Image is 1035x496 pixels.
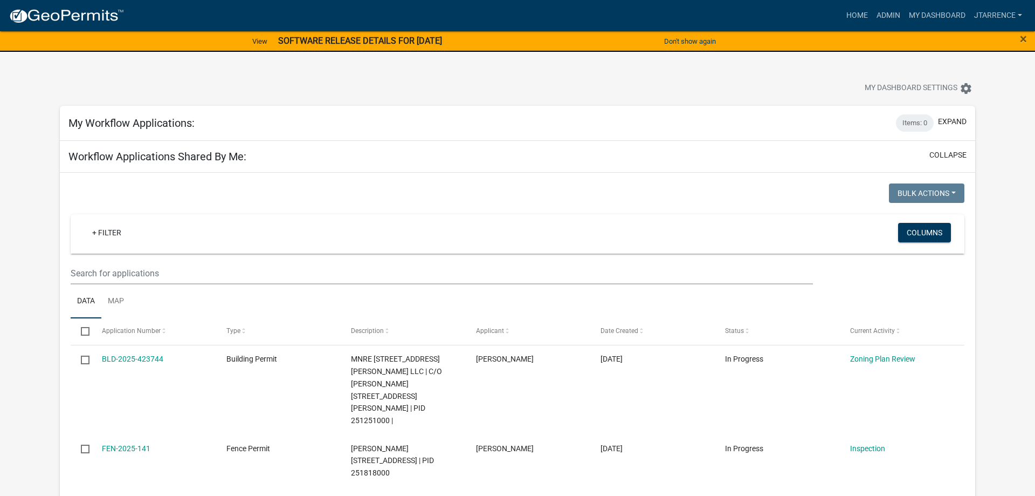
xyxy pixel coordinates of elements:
a: Data [71,284,101,319]
a: jtarrence [970,5,1026,26]
a: View [248,32,272,50]
span: Current Activity [850,327,895,335]
span: × [1020,31,1027,46]
datatable-header-cell: Date Created [590,318,715,344]
button: Columns [898,223,951,242]
a: Map [101,284,130,319]
button: My Dashboard Settingssettings [856,78,981,99]
h5: Workflow Applications Shared By Me: [68,150,246,163]
span: Fence Permit [226,444,270,453]
datatable-header-cell: Applicant [466,318,590,344]
span: Applicant [476,327,504,335]
a: + Filter [84,223,130,242]
button: Don't show again [660,32,720,50]
span: Status [725,327,744,335]
div: Items: 0 [896,114,934,132]
datatable-header-cell: Application Number [91,318,216,344]
datatable-header-cell: Type [216,318,341,344]
span: Date Created [601,327,638,335]
button: Bulk Actions [889,184,964,203]
datatable-header-cell: Status [715,318,839,344]
span: Building Permit [226,355,277,363]
span: My Dashboard Settings [865,82,957,95]
button: expand [938,116,967,127]
a: Inspection [850,444,885,453]
a: Home [842,5,872,26]
h5: My Workflow Applications: [68,117,195,130]
a: My Dashboard [905,5,970,26]
input: Search for applications [71,262,813,284]
button: Close [1020,32,1027,45]
span: Type [226,327,240,335]
span: Brett Stanek [476,355,534,363]
span: 05/06/2025 [601,444,623,453]
strong: SOFTWARE RELEASE DETAILS FOR [DATE] [278,36,442,46]
a: BLD-2025-423744 [102,355,163,363]
span: In Progress [725,355,763,363]
span: 05/20/2025 [601,355,623,363]
button: collapse [929,150,967,161]
datatable-header-cell: Description [341,318,465,344]
span: MNRE 270 STRUPP AVE LLC | C/O JEREMY HAGAN 270 STRUPP AVE, Houston County | PID 251251000 | [351,355,442,425]
span: In Progress [725,444,763,453]
a: FEN-2025-141 [102,444,150,453]
datatable-header-cell: Select [71,318,91,344]
span: Description [351,327,384,335]
span: JOHNSON,SALLY A 730 SHORE ACRES RD, Houston County | PID 251818000 [351,444,434,478]
span: Sally Johnson [476,444,534,453]
a: Admin [872,5,905,26]
datatable-header-cell: Current Activity [840,318,964,344]
a: Zoning Plan Review [850,355,915,363]
span: Application Number [102,327,161,335]
i: settings [960,82,972,95]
